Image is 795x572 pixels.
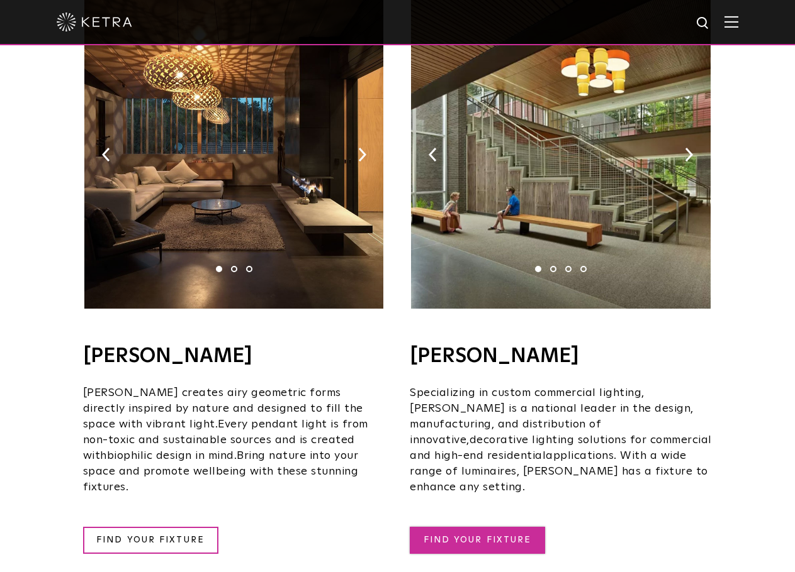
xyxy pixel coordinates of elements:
[410,434,712,461] span: decorative lighting solutions for commercial and high-end residential
[410,387,645,399] span: Specializing in custom commercial lighting,
[358,148,366,162] img: arrow-right-black.svg
[83,527,218,554] a: FIND YOUR FIXTURE
[83,387,363,430] span: [PERSON_NAME] creates airy geometric forms directly inspired by nature and designed to fill the s...
[685,148,693,162] img: arrow-right-black.svg
[429,148,437,162] img: arrow-left-black.svg
[410,450,708,493] span: applications. With a wide range of luminaires, [PERSON_NAME] has a fixture to enhance any setting.
[410,346,712,366] h4: [PERSON_NAME]
[696,16,711,31] img: search icon
[410,527,545,554] a: FIND YOUR FIXTURE
[725,16,738,28] img: Hamburger%20Nav.svg
[83,419,368,461] span: Every pendant light is from non-toxic and sustainable sources and is created with
[410,403,505,414] span: [PERSON_NAME]
[83,450,359,493] span: Bring nature into your space and promote wellbeing with these stunning fixtures.
[410,403,694,446] span: is a national leader in the design, manufacturing, and distribution of innovative,
[83,346,385,366] h4: [PERSON_NAME]
[83,385,385,495] p: biophilic design in mind.
[102,148,110,162] img: arrow-left-black.svg
[57,13,132,31] img: ketra-logo-2019-white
